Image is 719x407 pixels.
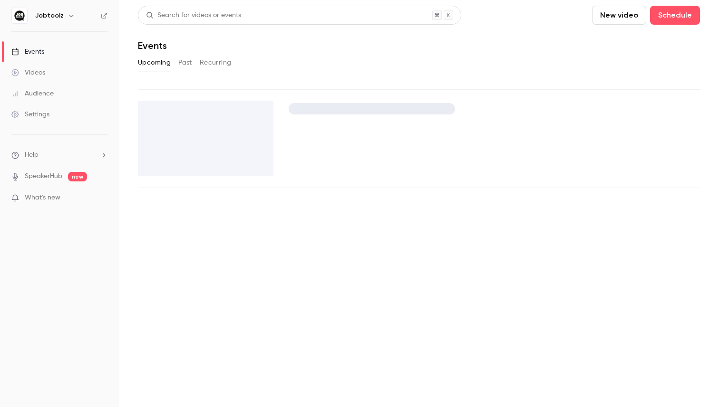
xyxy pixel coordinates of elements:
li: help-dropdown-opener [11,150,107,160]
h6: Jobtoolz [35,11,64,20]
div: Settings [11,110,49,119]
span: Help [25,150,39,160]
button: Upcoming [138,55,171,70]
button: Schedule [650,6,700,25]
img: Jobtoolz [12,8,27,23]
span: What's new [25,193,60,203]
div: Videos [11,68,45,77]
div: Events [11,47,44,57]
div: Audience [11,89,54,98]
span: new [68,172,87,181]
a: SpeakerHub [25,171,62,181]
div: Search for videos or events [146,10,241,20]
h1: Events [138,40,167,51]
button: New video [592,6,646,25]
button: Recurring [200,55,232,70]
button: Past [178,55,192,70]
